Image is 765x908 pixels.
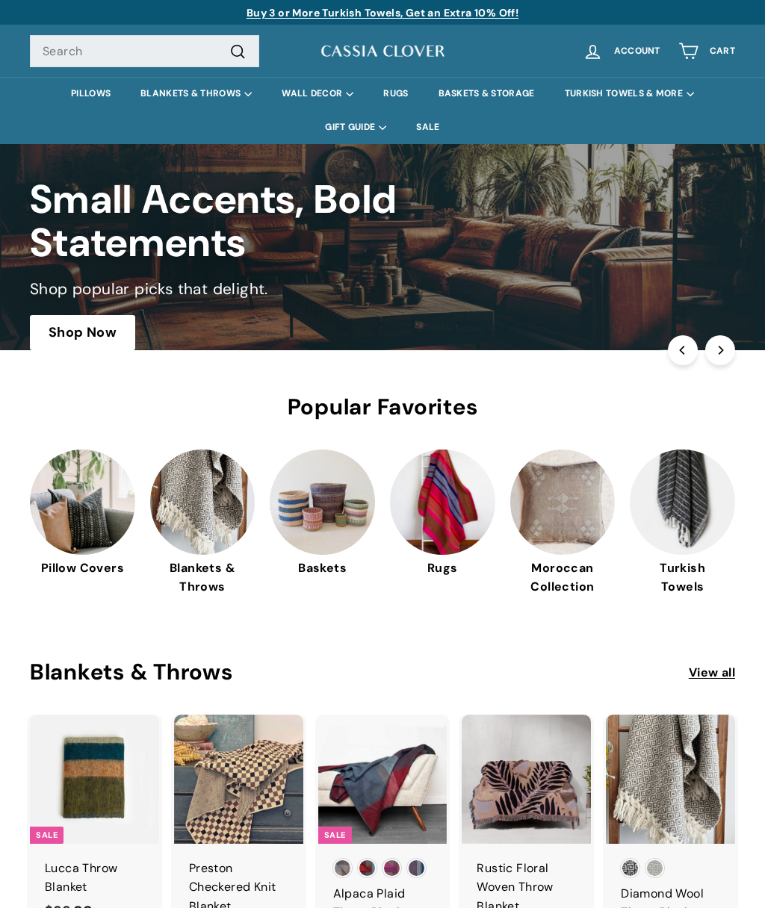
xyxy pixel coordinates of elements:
a: Blankets & Throws [150,450,255,597]
button: Next [705,335,735,365]
span: Turkish Towels [630,559,735,597]
div: Lucca Throw Blanket [45,859,144,897]
summary: TURKISH TOWELS & MORE [550,77,709,111]
a: Rugs [390,450,495,597]
span: Pillow Covers [30,559,135,578]
a: View all [689,663,735,682]
a: Cart [669,29,744,73]
summary: BLANKETS & THROWS [126,77,267,111]
a: PILLOWS [56,77,126,111]
span: Cart [710,46,735,56]
summary: WALL DECOR [267,77,368,111]
span: Blankets & Throws [150,559,255,597]
span: Baskets [270,559,375,578]
h2: Blankets & Throws [30,660,689,685]
div: Sale [30,827,64,844]
span: Rugs [390,559,495,578]
summary: GIFT GUIDE [310,111,401,144]
a: RUGS [368,77,423,111]
a: BASKETS & STORAGE [424,77,550,111]
a: Account [574,29,669,73]
a: Turkish Towels [630,450,735,597]
button: Previous [668,335,698,365]
input: Search [30,35,259,68]
h2: Popular Favorites [30,395,735,420]
img: A striped throw blanket with varying shades of olive green, deep teal, mustard, and beige, with a... [30,715,159,844]
div: Sale [318,827,352,844]
span: Moroccan Collection [510,559,616,597]
a: Baskets [270,450,375,597]
span: Account [614,46,660,56]
a: Pillow Covers [30,450,135,597]
a: SALE [401,111,454,144]
a: Buy 3 or More Turkish Towels, Get an Extra 10% Off! [247,6,518,19]
a: Moroccan Collection [510,450,616,597]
